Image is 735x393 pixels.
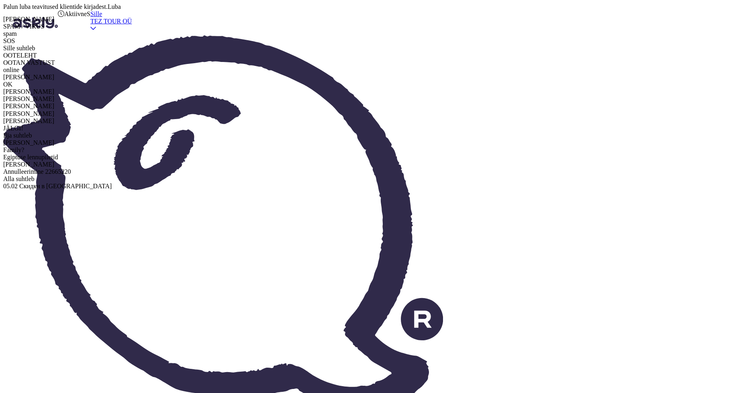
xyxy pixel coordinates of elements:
div: Sille [90,10,132,18]
span: Family? [3,146,24,153]
span: spam [3,30,17,37]
span: [PERSON_NAME] [3,74,54,80]
span: Annulleerimine 22665220 [3,168,71,175]
span: Sille suhtleb [3,45,35,51]
span: SOS [3,37,15,44]
span: Alla suhtleb [3,175,35,182]
span: Ilja suhtleb [3,132,32,138]
span: [PERSON_NAME] [3,139,54,146]
span: [PERSON_NAME] [3,103,54,109]
div: Aktiivne [58,10,87,18]
span: OOTELEHT [3,52,37,59]
span: 05.02 Скидки в [GEOGRAPHIC_DATA] [3,182,112,189]
span: [PERSON_NAME] [3,16,54,23]
span: Egiptuse lennupiletid [3,153,58,160]
span: [PERSON_NAME] [3,88,54,95]
span: [PERSON_NAME] [3,110,54,117]
span: SPAM / VIRUS [3,23,44,30]
span: Luba [108,3,121,10]
span: JÄLGI! [3,124,23,131]
span: [PERSON_NAME] [3,160,54,167]
span: online [3,66,19,73]
span: OK [3,81,12,88]
span: [PERSON_NAME] [3,95,54,102]
span: OOTAN VASTUST [3,59,55,66]
a: SilleTEZ TOUR OÜ [90,10,132,32]
div: S [87,10,90,35]
span: [PERSON_NAME] [3,117,54,124]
